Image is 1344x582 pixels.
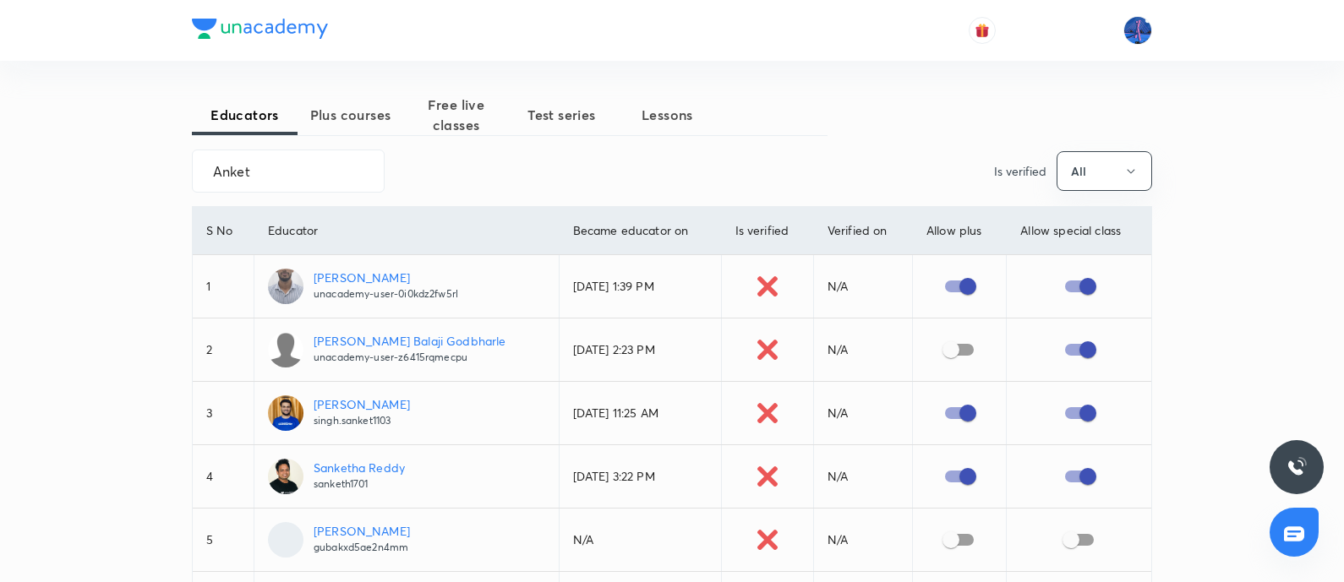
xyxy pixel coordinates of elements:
[254,207,559,255] th: Educator
[1123,16,1152,45] img: Mahesh Bhat
[559,509,721,572] td: N/A
[912,207,1006,255] th: Allow plus
[1287,457,1307,477] img: ttu
[268,269,545,304] a: [PERSON_NAME]unacademy-user-0i0kdz2fw5rl
[193,207,254,255] th: S No
[559,445,721,509] td: [DATE] 3:22 PM
[813,318,912,382] td: N/A
[559,207,721,255] th: Became educator on
[193,509,254,572] td: 5
[559,382,721,445] td: [DATE] 11:25 AM
[994,162,1046,180] p: Is verified
[314,413,410,428] p: singh.sanket1103
[615,105,720,125] span: Lessons
[813,207,912,255] th: Verified on
[314,286,458,302] p: unacademy-user-0i0kdz2fw5rl
[314,395,410,413] p: [PERSON_NAME]
[314,459,405,476] p: Sanketha Reddy
[268,332,545,367] a: [PERSON_NAME] Balaji Godbharleunacademy-user-z6415rqmecpu
[193,445,254,509] td: 4
[509,105,615,125] span: Test series
[268,459,545,494] a: Sanketha Reddysanketh1701
[298,105,403,125] span: Plus courses
[403,95,509,135] span: Free live classes
[193,255,254,318] td: 1
[969,17,996,44] button: avatar
[813,255,912,318] td: N/A
[314,476,405,492] p: sanketh1701
[559,255,721,318] td: [DATE] 1:39 PM
[268,522,545,558] a: [PERSON_NAME]gubakxd5ae2n4mm
[193,382,254,445] td: 3
[314,332,506,350] p: [PERSON_NAME] Balaji Godbharle
[1057,151,1152,191] button: All
[314,350,506,365] p: unacademy-user-z6415rqmecpu
[193,318,254,382] td: 2
[314,522,410,540] p: [PERSON_NAME]
[813,382,912,445] td: N/A
[192,19,328,39] img: Company Logo
[559,318,721,382] td: [DATE] 2:23 PM
[268,395,545,431] a: [PERSON_NAME]singh.sanket1103
[192,19,328,43] a: Company Logo
[813,509,912,572] td: N/A
[314,269,458,286] p: [PERSON_NAME]
[192,105,298,125] span: Educators
[721,207,813,255] th: Is verified
[975,23,990,38] img: avatar
[1007,207,1151,255] th: Allow special class
[193,150,384,193] input: Search...
[813,445,912,509] td: N/A
[314,540,410,555] p: gubakxd5ae2n4mm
